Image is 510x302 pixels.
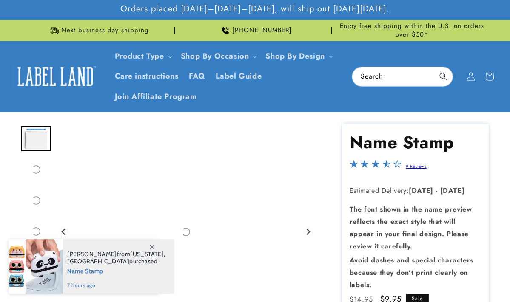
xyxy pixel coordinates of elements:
strong: [DATE] [440,186,465,195]
span: 7 hours ago [67,282,165,289]
div: Go to slide 5 [21,217,51,246]
strong: Avoid dashes and special characters because they don’t print clearly on labels. [350,255,473,290]
div: Announcement [335,20,489,41]
img: Premium Stamp - Label Land [21,126,51,151]
span: Orders placed [DATE]–[DATE]–[DATE], will ship out [DATE][DATE]. [120,3,390,14]
a: Label Guide [211,66,267,86]
strong: - [436,186,438,195]
span: [GEOGRAPHIC_DATA] [67,257,129,265]
summary: Shop By Design [260,46,336,66]
span: Label Guide [216,71,262,81]
span: [PERSON_NAME] [67,250,117,258]
h1: Name Stamp [350,131,482,153]
span: from , purchased [67,251,165,265]
strong: [DATE] [409,186,433,195]
a: Care instructions [110,66,184,86]
a: Product Type [115,51,164,62]
summary: Product Type [110,46,176,66]
span: Enjoy free shipping within the U.S. on orders over $50* [335,22,489,39]
img: Label Land [13,63,98,90]
span: Care instructions [115,71,179,81]
div: Announcement [21,20,175,41]
span: [PHONE_NUMBER] [232,26,292,35]
div: Announcement [178,20,332,41]
div: Go to slide 3 [21,155,51,184]
span: [US_STATE] [130,250,164,258]
button: Search [434,67,453,86]
a: FAQ [184,66,211,86]
span: Name Stamp [67,265,165,276]
span: Join Affiliate Program [115,92,197,102]
a: Shop By Design [265,51,325,62]
span: Shop By Occasion [181,51,249,61]
button: Previous slide [58,226,70,238]
a: Label Land [10,60,101,93]
button: Next slide [302,226,314,238]
div: Go to slide 2 [21,124,51,153]
span: FAQ [189,71,205,81]
div: Go to slide 4 [21,186,51,215]
p: Estimated Delivery: [350,185,482,197]
span: 3.3-star overall rating [350,162,402,172]
a: Join Affiliate Program [110,87,202,107]
strong: The font shown in the name preview reflects the exact style that will appear in your final design... [350,204,472,251]
span: Next business day shipping [61,26,149,35]
a: 9 Reviews [406,163,426,169]
summary: Shop By Occasion [176,46,261,66]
